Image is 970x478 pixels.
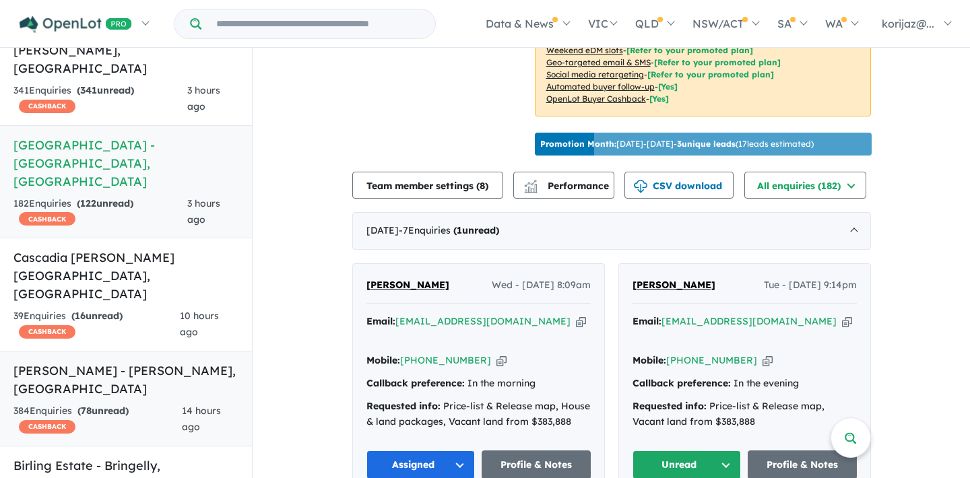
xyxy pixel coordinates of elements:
[366,315,395,327] strong: Email:
[633,400,707,412] strong: Requested info:
[882,17,934,30] span: korijaz@...
[546,57,651,67] u: Geo-targeted email & SMS
[546,94,646,104] u: OpenLot Buyer Cashback
[187,197,220,226] span: 3 hours ago
[647,69,774,79] span: [Refer to your promoted plan]
[524,180,536,187] img: line-chart.svg
[204,9,432,38] input: Try estate name, suburb, builder or developer
[352,172,503,199] button: Team member settings (8)
[633,315,661,327] strong: Email:
[624,172,734,199] button: CSV download
[80,197,96,209] span: 122
[546,45,623,55] u: Weekend eDM slots
[626,45,753,55] span: [Refer to your promoted plan]
[81,405,92,417] span: 78
[13,196,187,228] div: 182 Enquir ies
[13,83,187,115] div: 341 Enquir ies
[492,277,591,294] span: Wed - [DATE] 8:09am
[13,308,180,341] div: 39 Enquir ies
[546,69,644,79] u: Social media retargeting
[366,377,465,389] strong: Callback preference:
[13,136,238,191] h5: [GEOGRAPHIC_DATA] - [GEOGRAPHIC_DATA] , [GEOGRAPHIC_DATA]
[633,279,715,291] span: [PERSON_NAME]
[399,224,499,236] span: - 7 Enquir ies
[187,84,220,112] span: 3 hours ago
[677,139,736,149] b: 3 unique leads
[633,376,857,392] div: In the evening
[71,310,123,322] strong: ( unread)
[77,197,133,209] strong: ( unread)
[19,100,75,113] span: CASHBACK
[13,248,238,303] h5: Cascadia [PERSON_NAME][GEOGRAPHIC_DATA] , [GEOGRAPHIC_DATA]
[366,399,591,431] div: Price-list & Release map, House & land packages, Vacant land from $383,888
[80,84,97,96] span: 341
[395,315,571,327] a: [EMAIL_ADDRESS][DOMAIN_NAME]
[496,353,507,368] button: Copy
[661,315,837,327] a: [EMAIL_ADDRESS][DOMAIN_NAME]
[19,325,75,339] span: CASHBACK
[513,172,614,199] button: Performance
[182,405,221,433] span: 14 hours ago
[649,94,669,104] span: [Yes]
[366,354,400,366] strong: Mobile:
[546,81,655,92] u: Automated buyer follow-up
[576,314,586,329] button: Copy
[75,310,86,322] span: 16
[457,224,462,236] span: 1
[366,376,591,392] div: In the morning
[744,172,866,199] button: All enquiries (182)
[400,354,491,366] a: [PHONE_NUMBER]
[526,180,609,192] span: Performance
[180,310,219,338] span: 10 hours ago
[633,354,666,366] strong: Mobile:
[13,403,182,436] div: 384 Enquir ies
[633,399,857,431] div: Price-list & Release map, Vacant land from $383,888
[19,420,75,434] span: CASHBACK
[480,180,485,192] span: 8
[540,138,814,150] p: [DATE] - [DATE] - ( 17 leads estimated)
[633,277,715,294] a: [PERSON_NAME]
[366,279,449,291] span: [PERSON_NAME]
[634,180,647,193] img: download icon
[764,277,857,294] span: Tue - [DATE] 9:14pm
[366,277,449,294] a: [PERSON_NAME]
[666,354,757,366] a: [PHONE_NUMBER]
[633,377,731,389] strong: Callback preference:
[19,212,75,226] span: CASHBACK
[763,353,773,368] button: Copy
[366,400,441,412] strong: Requested info:
[842,314,852,329] button: Copy
[77,84,134,96] strong: ( unread)
[654,57,781,67] span: [Refer to your promoted plan]
[20,16,132,33] img: Openlot PRO Logo White
[524,184,538,193] img: bar-chart.svg
[453,224,499,236] strong: ( unread)
[77,405,129,417] strong: ( unread)
[658,81,678,92] span: [Yes]
[13,362,238,398] h5: [PERSON_NAME] - [PERSON_NAME] , [GEOGRAPHIC_DATA]
[352,212,871,250] div: [DATE]
[540,139,616,149] b: Promotion Month:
